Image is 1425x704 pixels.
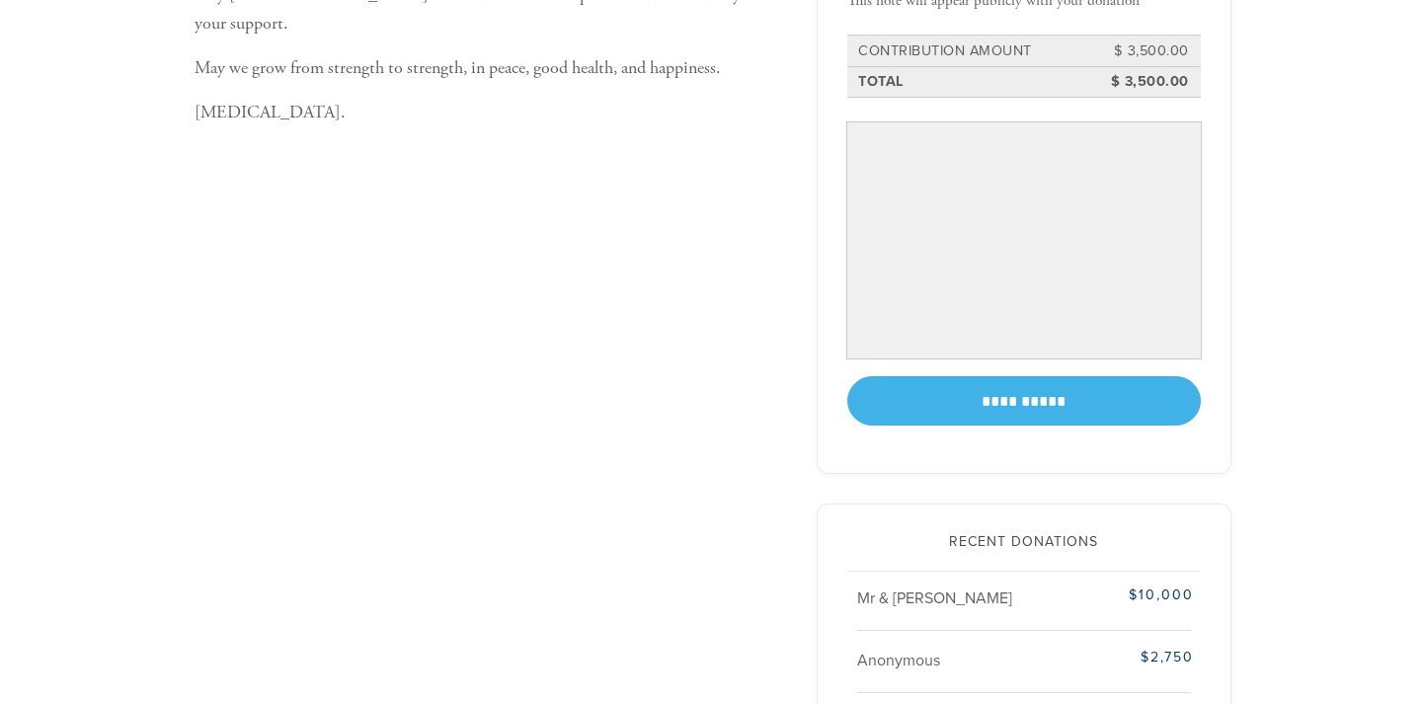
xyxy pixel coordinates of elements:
h2: Recent Donations [847,534,1201,551]
td: Total [855,68,1103,96]
div: $2,750 [1076,647,1193,667]
p: [MEDICAL_DATA]. [195,99,787,127]
span: Mr & [PERSON_NAME] [857,588,1012,608]
div: $10,000 [1076,585,1193,605]
p: May we grow from strength to strength, in peace, good health, and happiness. [195,54,787,83]
td: $ 3,500.00 [1103,38,1192,65]
iframe: Secure payment input frame [851,127,1197,354]
span: Anonymous [857,651,940,670]
td: $ 3,500.00 [1103,68,1192,96]
td: Contribution Amount [855,38,1103,65]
